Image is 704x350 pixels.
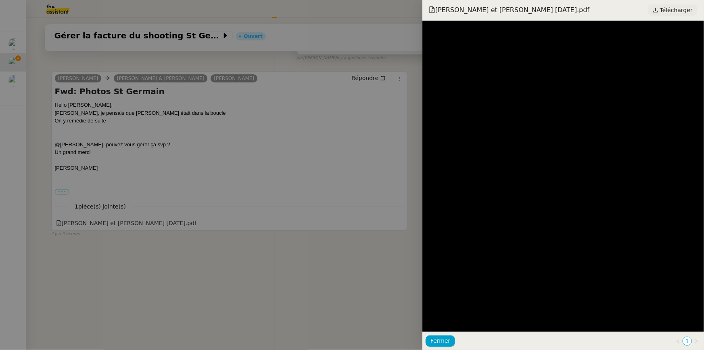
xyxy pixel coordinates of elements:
[674,337,683,346] button: Page précédente
[429,6,589,15] span: [PERSON_NAME] et [PERSON_NAME] [DATE].pdf
[692,337,701,346] button: Page suivante
[648,4,698,16] a: Télécharger
[683,337,692,346] li: 1
[430,336,450,346] span: Fermer
[683,337,691,345] a: 1
[426,335,455,347] button: Fermer
[660,5,693,15] span: Télécharger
